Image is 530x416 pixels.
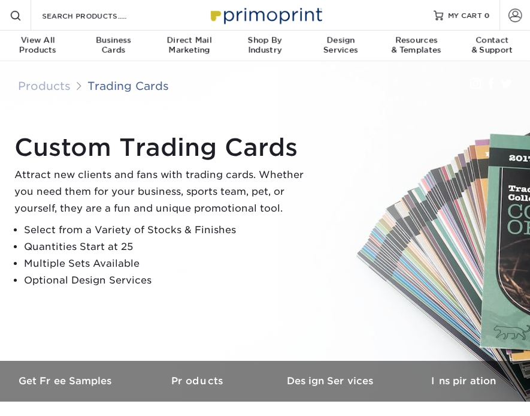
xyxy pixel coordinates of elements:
a: Trading Cards [87,79,169,92]
span: Business [75,36,151,46]
span: 0 [484,11,490,19]
span: Direct Mail [152,36,227,46]
a: Products [18,79,71,92]
a: DesignServices [303,31,378,62]
a: Shop ByIndustry [227,31,302,62]
li: Select from a Variety of Stocks & Finishes [24,222,314,239]
a: Contact& Support [455,31,530,62]
img: Primoprint [205,2,325,28]
div: Marketing [152,36,227,55]
span: Resources [378,36,454,46]
a: Design Services [265,361,398,401]
div: & Support [455,36,530,55]
a: Resources& Templates [378,31,454,62]
div: Industry [227,36,302,55]
a: Direct MailMarketing [152,31,227,62]
span: MY CART [448,10,482,20]
li: Optional Design Services [24,272,314,289]
h3: Design Services [265,375,398,387]
li: Quantities Start at 25 [24,239,314,255]
a: Inspiration [398,361,530,401]
h1: Custom Trading Cards [14,133,314,162]
a: BusinessCards [75,31,151,62]
div: & Templates [378,36,454,55]
div: Cards [75,36,151,55]
span: Contact [455,36,530,46]
input: SEARCH PRODUCTS..... [41,8,158,23]
h3: Inspiration [398,375,530,387]
span: Design [303,36,378,46]
li: Multiple Sets Available [24,255,314,272]
h3: Products [132,375,265,387]
span: Shop By [227,36,302,46]
p: Attract new clients and fans with trading cards. Whether you need them for your business, sports ... [14,167,314,217]
div: Services [303,36,378,55]
a: Products [132,361,265,401]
